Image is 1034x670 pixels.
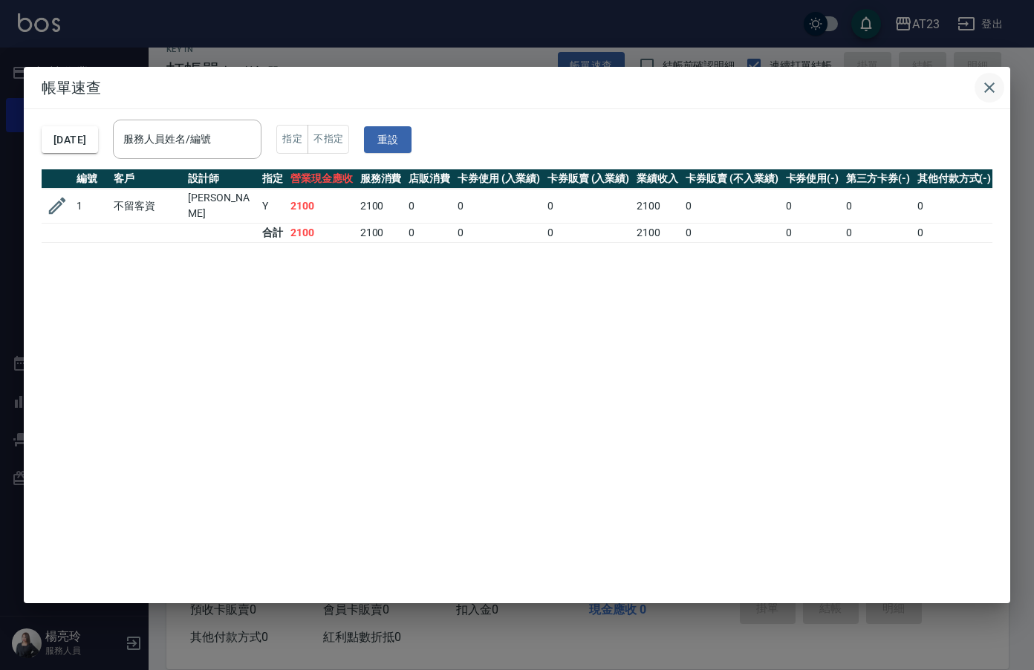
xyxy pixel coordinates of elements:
th: 服務消費 [357,169,406,189]
td: 0 [914,189,995,224]
td: 2100 [633,224,682,243]
button: [DATE] [42,126,98,154]
td: 0 [842,189,914,224]
th: 客戶 [110,169,184,189]
td: 0 [682,189,781,224]
td: [PERSON_NAME] [184,189,258,224]
th: 第三方卡券(-) [842,169,914,189]
th: 卡券販賣 (不入業績) [682,169,781,189]
th: 業績收入 [633,169,682,189]
button: 重設 [364,126,412,154]
td: 0 [454,224,544,243]
button: 不指定 [308,125,349,154]
td: 2100 [287,189,357,224]
td: 0 [782,189,843,224]
button: 指定 [276,125,308,154]
td: 0 [914,224,995,243]
th: 其他付款方式(-) [914,169,995,189]
td: 0 [682,224,781,243]
td: Y [258,189,287,224]
td: 1 [73,189,110,224]
th: 營業現金應收 [287,169,357,189]
td: 0 [842,224,914,243]
th: 設計師 [184,169,258,189]
td: 0 [405,189,454,224]
th: 卡券販賣 (入業績) [544,169,634,189]
th: 卡券使用 (入業績) [454,169,544,189]
th: 編號 [73,169,110,189]
td: 0 [454,189,544,224]
td: 0 [544,224,634,243]
td: 合計 [258,224,287,243]
td: 0 [544,189,634,224]
td: 0 [782,224,843,243]
td: 2100 [287,224,357,243]
td: 2100 [357,224,406,243]
h2: 帳單速查 [24,67,1010,108]
td: 不留客資 [110,189,184,224]
th: 指定 [258,169,287,189]
td: 0 [405,224,454,243]
th: 卡券使用(-) [782,169,843,189]
td: 2100 [633,189,682,224]
th: 店販消費 [405,169,454,189]
td: 2100 [357,189,406,224]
